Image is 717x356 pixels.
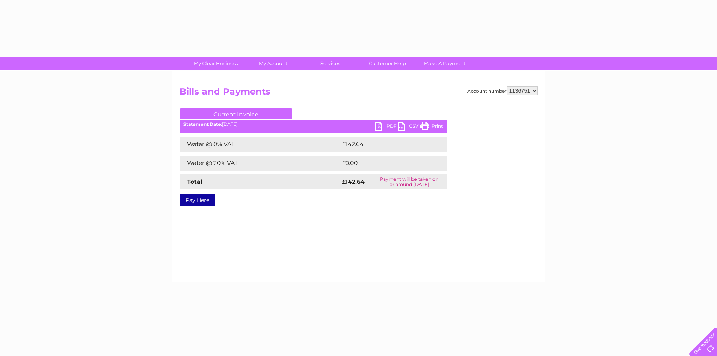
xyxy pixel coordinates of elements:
td: Water @ 20% VAT [180,156,340,171]
h2: Bills and Payments [180,86,538,101]
td: £142.64 [340,137,433,152]
a: Services [299,57,361,70]
a: CSV [398,122,420,133]
b: Statement Date: [183,121,222,127]
a: PDF [375,122,398,133]
a: Make A Payment [414,57,476,70]
strong: £142.64 [342,178,365,185]
td: Payment will be taken on or around [DATE] [372,174,447,189]
td: Water @ 0% VAT [180,137,340,152]
a: Current Invoice [180,108,292,119]
a: Print [420,122,443,133]
a: My Clear Business [185,57,247,70]
strong: Total [187,178,202,185]
a: My Account [242,57,304,70]
div: [DATE] [180,122,447,127]
a: Pay Here [180,194,215,206]
a: Customer Help [356,57,419,70]
div: Account number [467,86,538,95]
td: £0.00 [340,156,429,171]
